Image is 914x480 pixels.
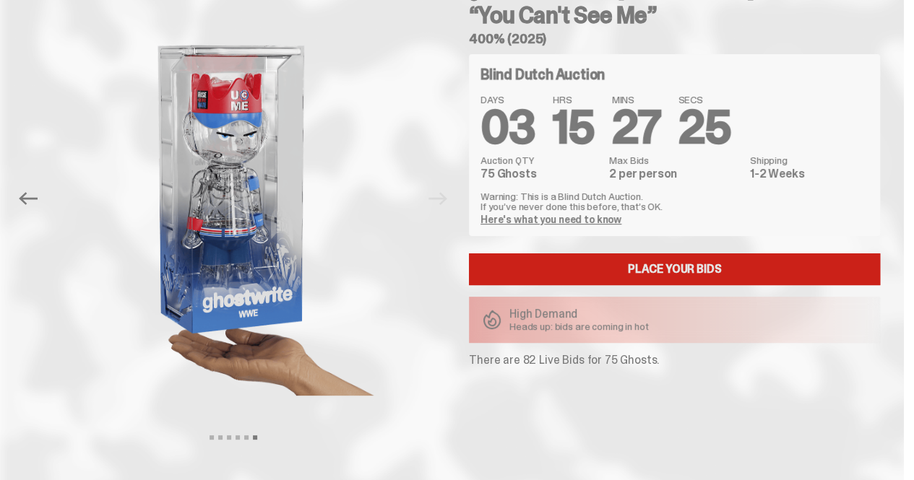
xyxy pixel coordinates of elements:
span: MINS [612,95,661,105]
h4: Blind Dutch Auction [480,67,605,82]
button: View slide 1 [210,435,214,440]
p: High Demand [509,308,649,320]
dt: Auction QTY [480,155,600,165]
span: 25 [678,97,730,157]
button: View slide 2 [218,435,223,440]
span: 15 [553,97,595,157]
dd: 75 Ghosts [480,168,600,180]
span: SECS [678,95,730,105]
dt: Max Bids [609,155,741,165]
span: HRS [553,95,595,105]
a: Here's what you need to know [480,213,621,226]
h3: “You Can't See Me” [469,4,880,27]
button: View slide 6 [253,435,257,440]
p: Heads up: bids are coming in hot [509,321,649,331]
button: View slide 3 [227,435,231,440]
button: Previous [12,183,44,214]
dt: Shipping [750,155,868,165]
a: Place your Bids [469,253,880,285]
button: View slide 4 [236,435,240,440]
h5: 400% (2025) [469,32,880,45]
span: 03 [480,97,535,157]
span: 27 [612,97,661,157]
p: Warning: This is a Blind Dutch Auction. If you’ve never done this before, that’s OK. [480,191,868,211]
dd: 1-2 Weeks [750,168,868,180]
p: There are 82 Live Bids for 75 Ghosts. [469,354,880,366]
button: View slide 5 [244,435,249,440]
span: DAYS [480,95,535,105]
dd: 2 per person [609,168,741,180]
